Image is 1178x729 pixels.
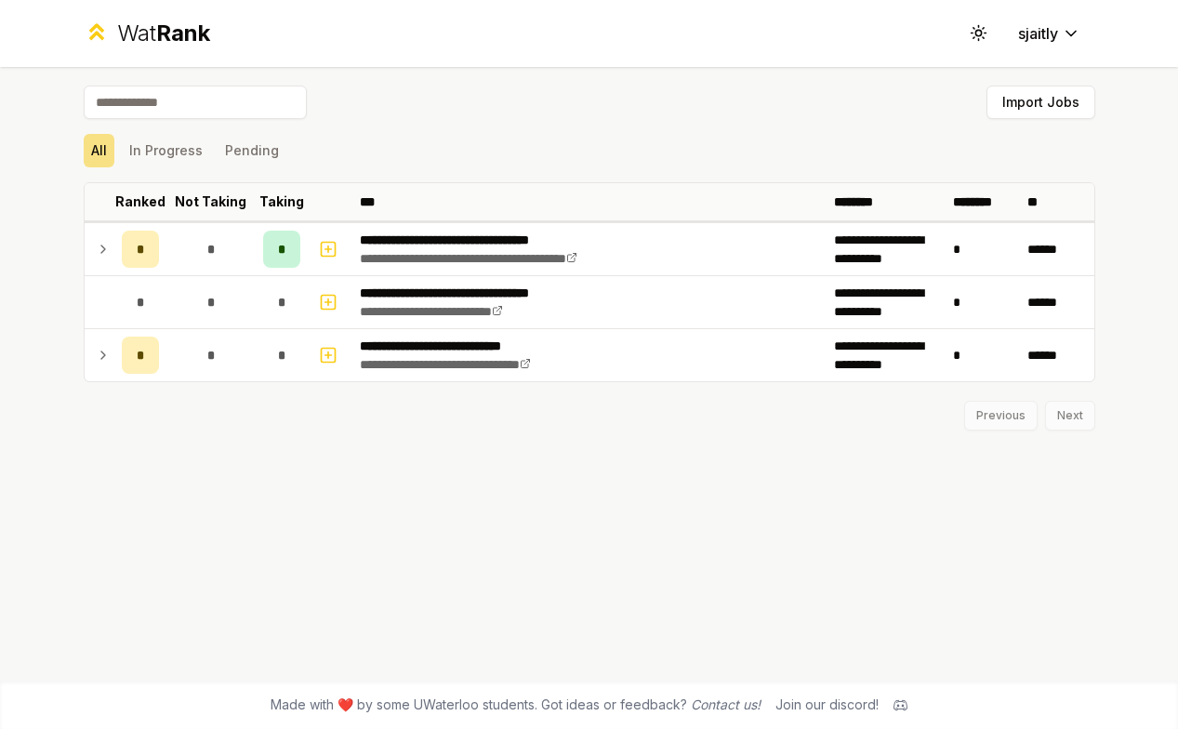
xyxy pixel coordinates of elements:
[156,20,210,46] span: Rank
[117,19,210,48] div: Wat
[122,134,210,167] button: In Progress
[218,134,286,167] button: Pending
[691,696,761,712] a: Contact us!
[175,192,246,211] p: Not Taking
[775,696,879,714] div: Join our discord!
[271,696,761,714] span: Made with ❤️ by some UWaterloo students. Got ideas or feedback?
[1018,22,1058,45] span: sjaitly
[259,192,304,211] p: Taking
[1003,17,1095,50] button: sjaitly
[84,134,114,167] button: All
[115,192,165,211] p: Ranked
[986,86,1095,119] button: Import Jobs
[84,19,211,48] a: WatRank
